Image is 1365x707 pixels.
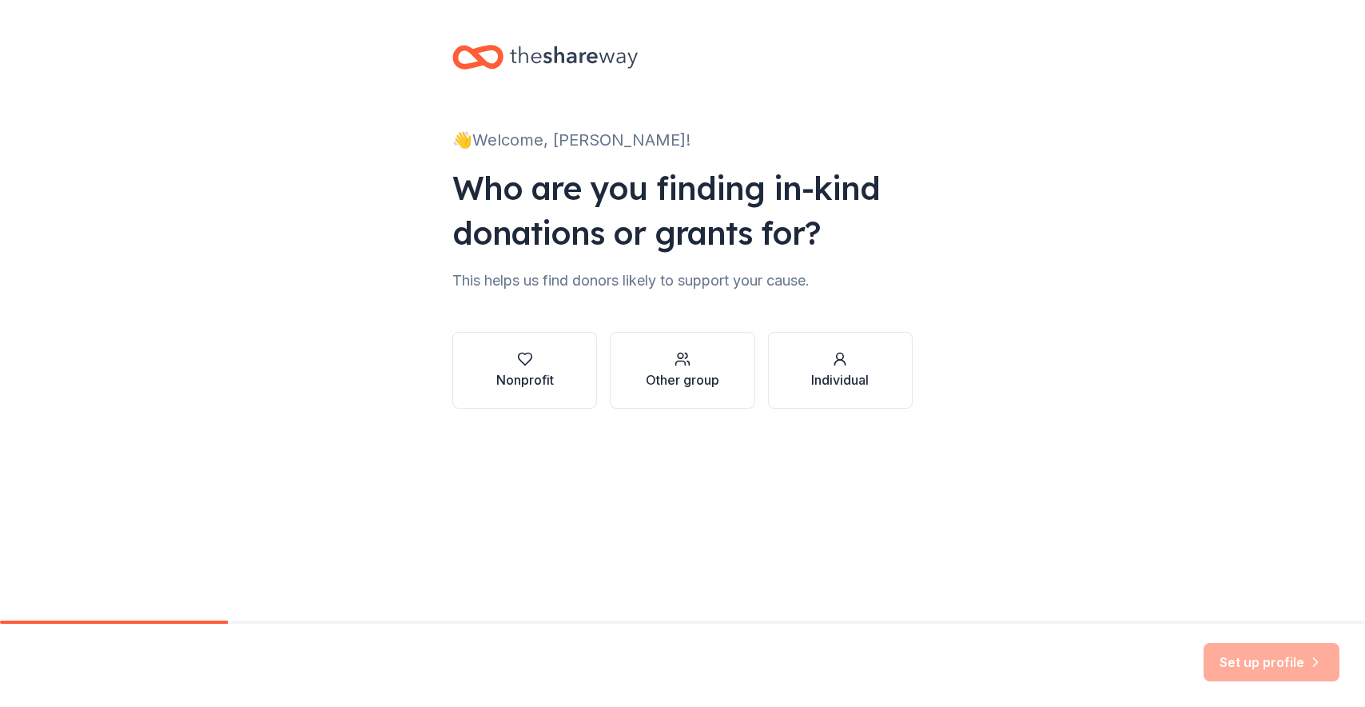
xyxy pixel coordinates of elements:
button: Individual [768,332,913,409]
div: Who are you finding in-kind donations or grants for? [452,166,913,255]
div: Individual [811,370,869,389]
div: This helps us find donors likely to support your cause. [452,268,913,294]
button: Other group [610,332,754,409]
div: Nonprofit [496,370,554,389]
div: Other group [646,370,719,389]
div: 👋 Welcome, [PERSON_NAME]! [452,127,913,153]
button: Nonprofit [452,332,597,409]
